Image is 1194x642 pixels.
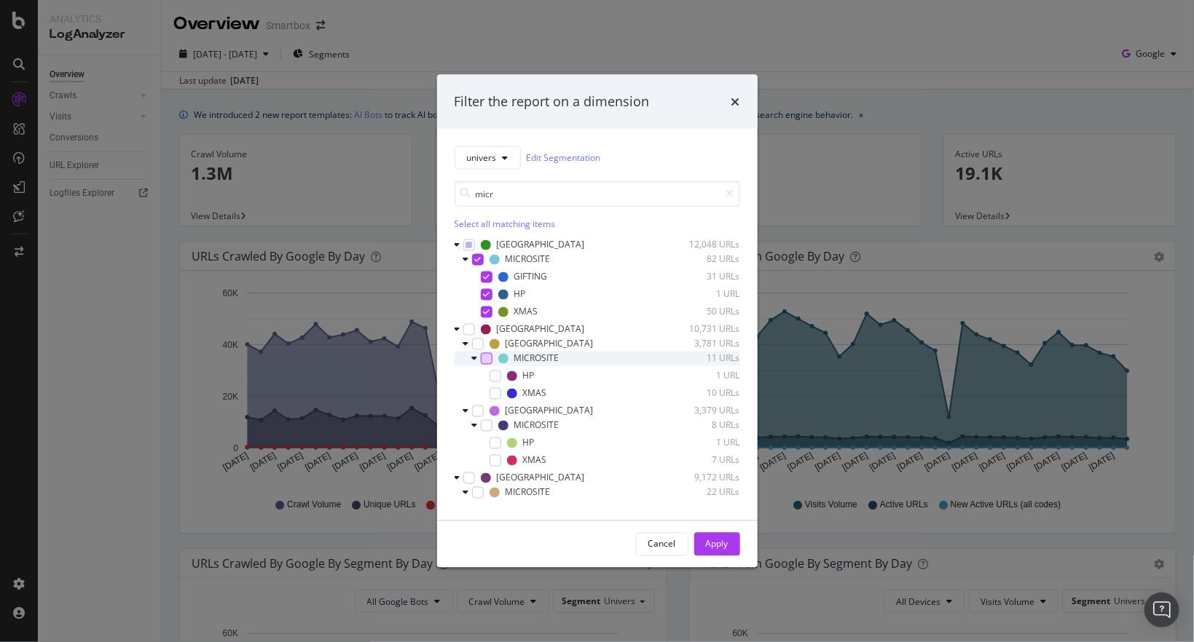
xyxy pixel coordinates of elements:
div: 82 URLs [669,253,740,266]
div: 22 URLs [669,486,740,499]
div: MICROSITE [514,352,559,365]
div: Cancel [648,538,676,550]
div: 1 URL [669,437,740,449]
a: Edit Segmentation [527,150,601,165]
div: HP [523,370,535,382]
div: 50 URLs [669,306,740,318]
div: HP [523,437,535,449]
div: GIFTING [514,271,548,283]
button: Cancel [636,532,688,555]
div: HP [514,288,526,301]
div: 9,172 URLs [669,472,740,484]
div: XMAS [514,306,538,318]
div: [GEOGRAPHIC_DATA] [506,405,594,417]
button: univers [455,146,521,169]
div: 1 URL [669,288,740,301]
button: Apply [694,532,740,555]
div: Apply [706,538,728,550]
div: [GEOGRAPHIC_DATA] [497,239,585,251]
div: MICROSITE [506,253,551,266]
div: Open Intercom Messenger [1144,593,1179,627]
div: [GEOGRAPHIC_DATA] [497,323,585,336]
div: 1 URL [669,370,740,382]
div: 10 URLs [669,387,740,400]
div: MICROSITE [514,419,559,432]
div: 3,781 URLs [669,338,740,350]
div: 8 URLs [669,419,740,432]
input: Search [455,181,740,206]
div: 7 URLs [669,454,740,467]
div: Filter the report on a dimension [455,92,650,111]
div: 12,048 URLs [669,239,740,251]
div: 11 URLs [669,352,740,365]
div: modal [437,75,758,568]
div: [GEOGRAPHIC_DATA] [506,338,594,350]
span: univers [467,151,497,164]
div: 10,731 URLs [669,323,740,336]
div: times [731,92,740,111]
div: XMAS [523,454,547,467]
div: Select all matching items [455,218,740,230]
div: MICROSITE [506,486,551,499]
div: XMAS [523,387,547,400]
div: [GEOGRAPHIC_DATA] [497,472,585,484]
div: 31 URLs [669,271,740,283]
div: 3,379 URLs [669,405,740,417]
